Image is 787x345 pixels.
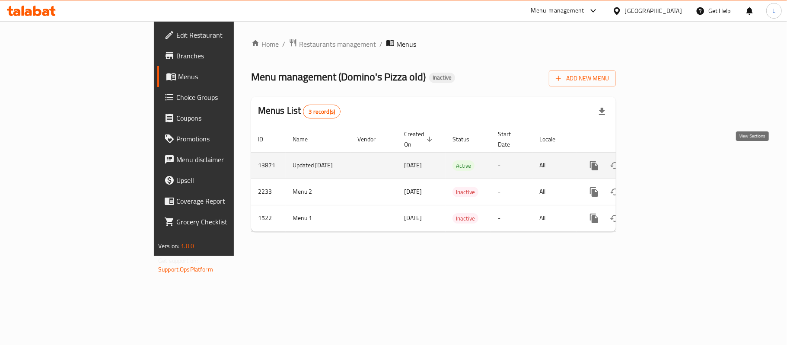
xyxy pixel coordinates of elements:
[176,134,278,144] span: Promotions
[258,104,341,118] h2: Menus List
[491,205,532,231] td: -
[176,113,278,123] span: Coupons
[158,255,198,266] span: Get support on:
[357,134,387,144] span: Vendor
[584,182,605,202] button: more
[625,6,682,16] div: [GEOGRAPHIC_DATA]
[158,240,179,252] span: Version:
[251,67,426,86] span: Menu management ( Domino's Pizza old )
[157,191,285,211] a: Coverage Report
[157,149,285,170] a: Menu disclaimer
[176,175,278,185] span: Upsell
[396,39,416,49] span: Menus
[176,154,278,165] span: Menu disclaimer
[532,179,577,205] td: All
[286,205,350,231] td: Menu 1
[157,66,285,87] a: Menus
[293,134,319,144] span: Name
[404,129,435,150] span: Created On
[584,155,605,176] button: more
[404,186,422,197] span: [DATE]
[176,92,278,102] span: Choice Groups
[772,6,775,16] span: L
[181,240,194,252] span: 1.0.0
[452,160,475,171] div: Active
[605,182,625,202] button: Change Status
[176,51,278,61] span: Branches
[531,6,584,16] div: Menu-management
[605,208,625,229] button: Change Status
[157,25,285,45] a: Edit Restaurant
[592,101,612,122] div: Export file
[556,73,609,84] span: Add New Menu
[178,71,278,82] span: Menus
[157,211,285,232] a: Grocery Checklist
[429,74,455,81] span: Inactive
[286,152,350,179] td: Updated [DATE]
[491,179,532,205] td: -
[258,134,274,144] span: ID
[404,160,422,171] span: [DATE]
[303,108,340,116] span: 3 record(s)
[429,73,455,83] div: Inactive
[157,87,285,108] a: Choice Groups
[452,187,478,197] span: Inactive
[539,134,567,144] span: Locale
[549,70,616,86] button: Add New Menu
[491,152,532,179] td: -
[286,179,350,205] td: Menu 2
[532,205,577,231] td: All
[452,214,478,224] span: Inactive
[176,196,278,206] span: Coverage Report
[605,155,625,176] button: Change Status
[584,208,605,229] button: more
[452,161,475,171] span: Active
[577,126,674,153] th: Actions
[289,38,376,50] a: Restaurants management
[303,105,341,118] div: Total records count
[251,126,674,232] table: enhanced table
[157,170,285,191] a: Upsell
[157,128,285,149] a: Promotions
[404,212,422,224] span: [DATE]
[176,30,278,40] span: Edit Restaurant
[158,264,213,275] a: Support.OpsPlatform
[299,39,376,49] span: Restaurants management
[157,45,285,66] a: Branches
[251,38,616,50] nav: breadcrumb
[532,152,577,179] td: All
[452,134,481,144] span: Status
[498,129,522,150] span: Start Date
[176,217,278,227] span: Grocery Checklist
[379,39,382,49] li: /
[157,108,285,128] a: Coupons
